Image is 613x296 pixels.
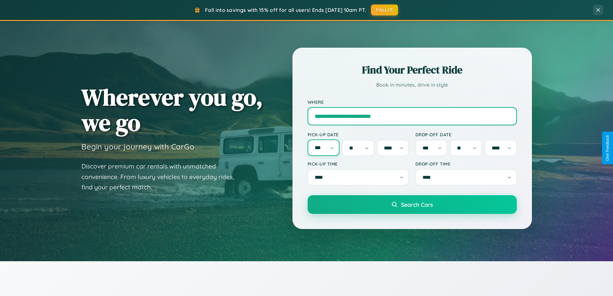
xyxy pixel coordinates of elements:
[308,80,517,90] p: Book in minutes, drive in style
[81,142,194,151] h3: Begin your journey with CarGo
[415,161,517,167] label: Drop-off Time
[605,135,610,161] div: Give Feedback
[308,99,517,105] label: Where
[205,7,366,13] span: Fall into savings with 15% off for all users! Ends [DATE] 10am PT.
[371,5,398,15] button: FALL15
[308,195,517,214] button: Search Cars
[81,84,263,135] h1: Wherever you go, we go
[308,161,409,167] label: Pick-up Time
[308,132,409,137] label: Pick-up Date
[401,201,433,208] span: Search Cars
[308,63,517,77] h2: Find Your Perfect Ride
[81,161,242,193] p: Discover premium car rentals with unmatched convenience. From luxury vehicles to everyday rides, ...
[415,132,517,137] label: Drop-off Date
